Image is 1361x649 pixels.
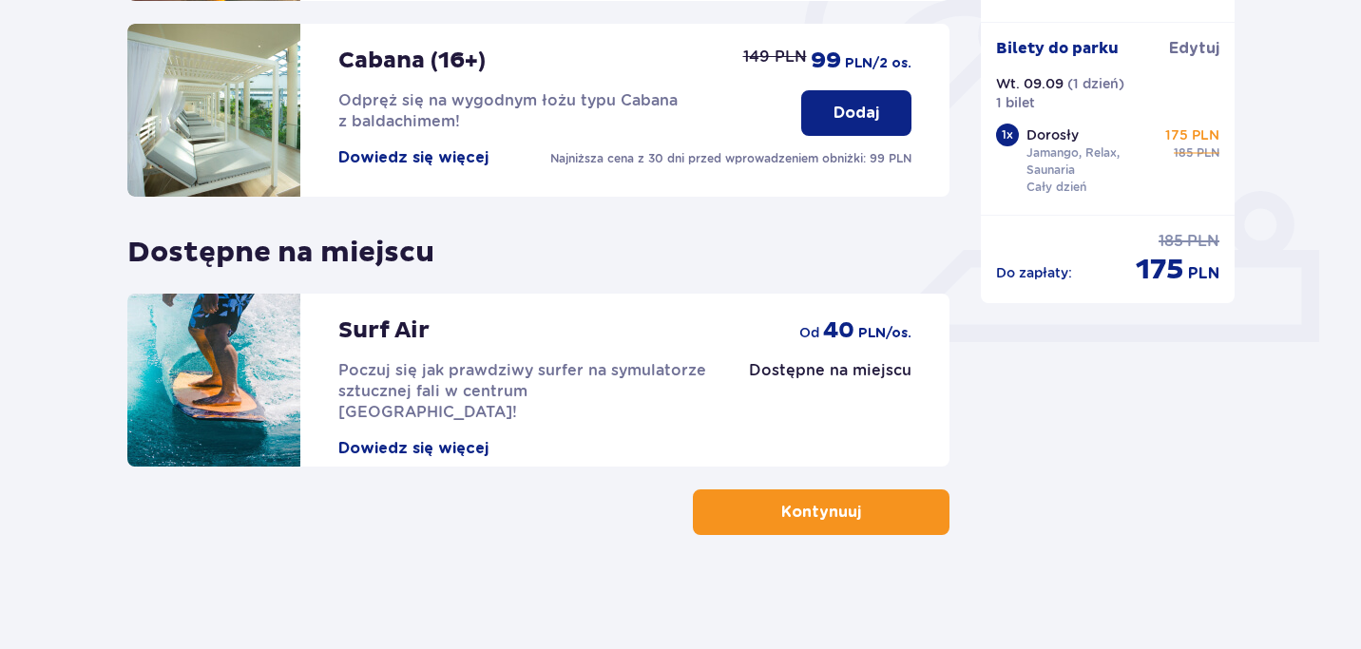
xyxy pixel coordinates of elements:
[1165,125,1219,144] p: 175 PLN
[338,438,489,459] button: Dowiedz się więcej
[338,91,678,130] span: Odpręż się na wygodnym łożu typu Cabana z baldachimem!
[1026,179,1086,196] p: Cały dzień
[996,38,1119,59] p: Bilety do parku
[127,294,300,467] img: attraction
[801,90,911,136] button: Dodaj
[834,103,879,124] p: Dodaj
[1159,231,1183,252] p: 185
[811,47,841,75] p: 99
[799,323,819,342] p: od
[996,263,1072,282] p: Do zapłaty :
[127,220,434,271] p: Dostępne na miejscu
[1026,144,1158,179] p: Jamango, Relax, Saunaria
[1197,144,1219,162] p: PLN
[845,54,911,73] p: PLN /2 os.
[781,502,861,523] p: Kontynuuj
[996,93,1035,112] p: 1 bilet
[1188,263,1219,284] p: PLN
[996,124,1019,146] div: 1 x
[858,324,911,343] p: PLN /os.
[743,47,807,67] p: 149 PLN
[996,74,1064,93] p: Wt. 09.09
[749,360,911,381] p: Dostępne na miejscu
[1187,231,1219,252] p: PLN
[338,147,489,168] button: Dowiedz się więcej
[1174,144,1193,162] p: 185
[127,24,300,197] img: attraction
[338,47,486,75] p: Cabana (16+)
[1169,38,1219,59] a: Edytuj
[550,150,911,167] p: Najniższa cena z 30 dni przed wprowadzeniem obniżki: 99 PLN
[1026,125,1079,144] p: Dorosły
[338,316,430,345] p: Surf Air
[823,316,854,345] p: 40
[693,489,949,535] button: Kontynuuj
[338,361,706,421] span: Poczuj się jak prawdziwy surfer na symulatorze sztucznej fali w centrum [GEOGRAPHIC_DATA]!
[1067,74,1124,93] p: ( 1 dzień )
[1136,252,1184,288] p: 175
